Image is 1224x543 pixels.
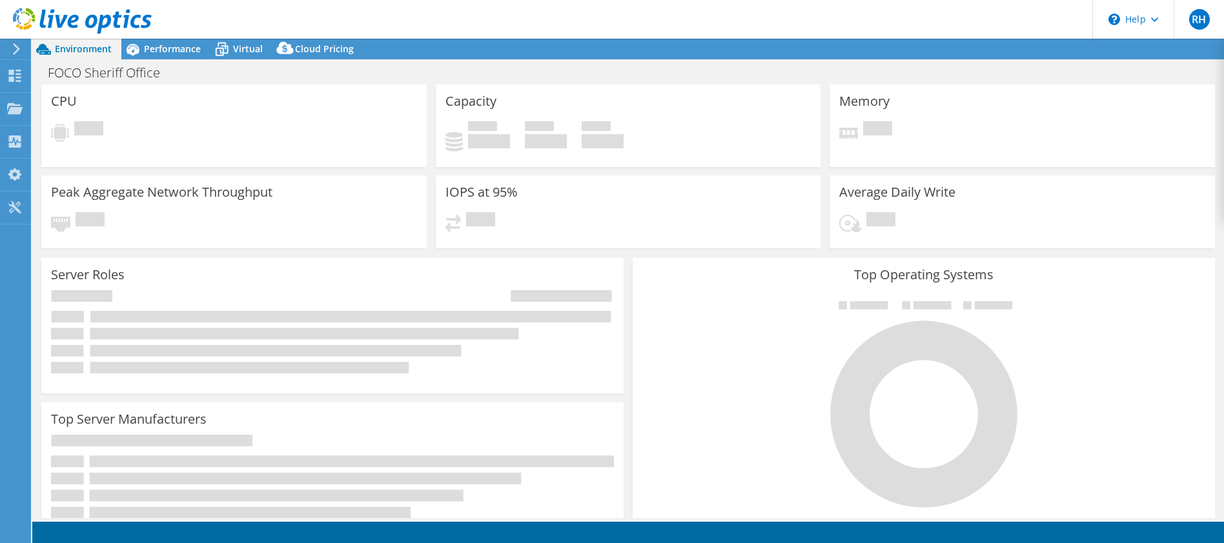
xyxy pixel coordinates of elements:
h3: Average Daily Write [839,185,955,199]
span: Pending [863,121,892,139]
h4: 0 GiB [582,134,624,148]
h4: 0 GiB [525,134,567,148]
span: Environment [55,43,112,55]
span: Used [468,121,497,134]
h3: Top Server Manufacturers [51,412,207,426]
span: Total [582,121,611,134]
span: Performance [144,43,201,55]
h4: 0 GiB [468,134,510,148]
span: Free [525,121,554,134]
span: Cloud Pricing [295,43,354,55]
h3: Server Roles [51,268,125,282]
h3: IOPS at 95% [445,185,518,199]
svg: \n [1108,14,1120,25]
h3: Memory [839,94,890,108]
h1: FOCO Sheriff Office [42,66,180,80]
h3: Capacity [445,94,496,108]
span: Pending [76,212,105,230]
span: Virtual [233,43,263,55]
span: Pending [466,212,495,230]
h3: CPU [51,94,77,108]
span: Pending [866,212,895,230]
span: Pending [74,121,103,139]
h3: Peak Aggregate Network Throughput [51,185,272,199]
span: RH [1189,9,1210,30]
h3: Top Operating Systems [642,268,1205,282]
